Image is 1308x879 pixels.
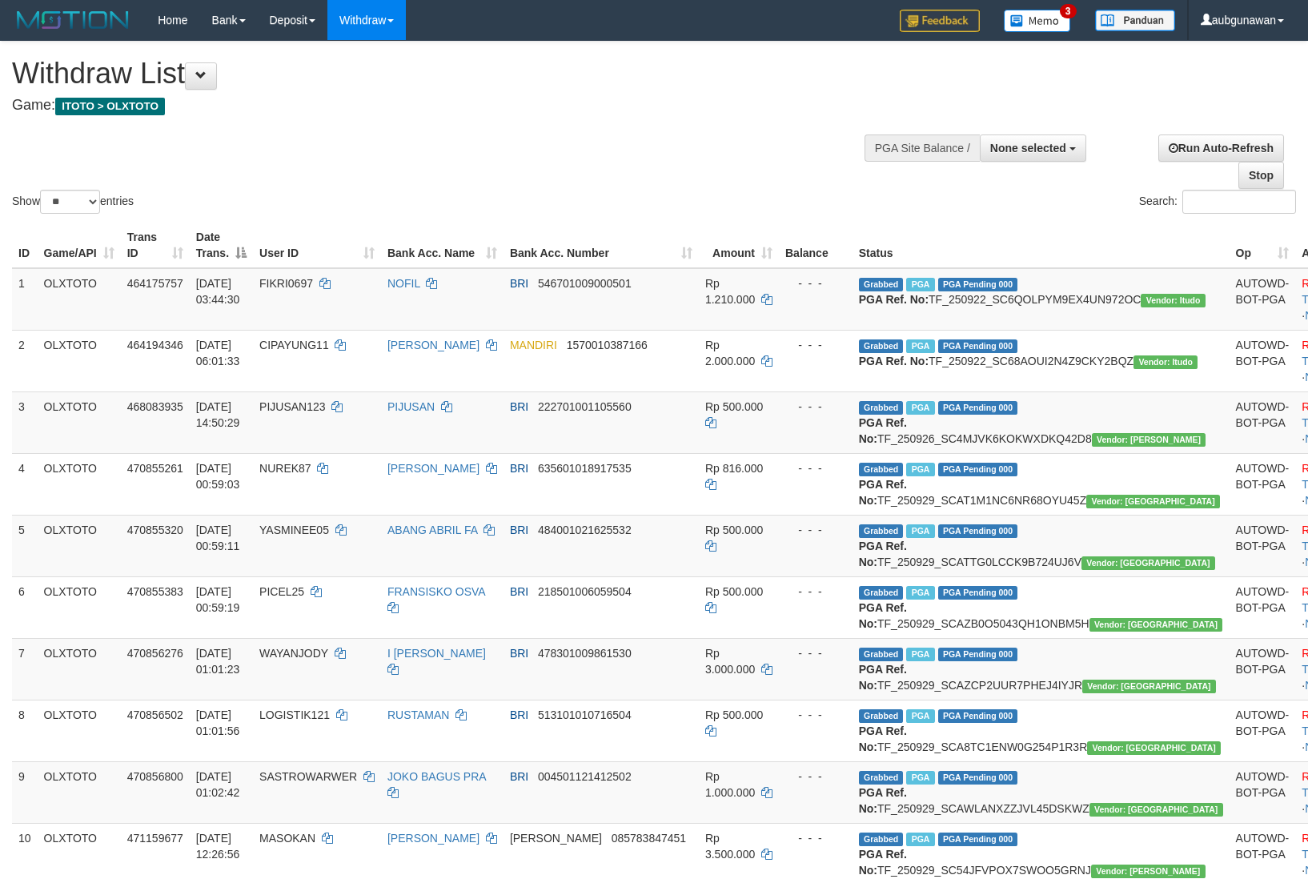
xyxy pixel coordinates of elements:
[1087,741,1221,755] span: Vendor URL: https://secure10.1velocity.biz
[900,10,980,32] img: Feedback.jpg
[196,770,240,799] span: [DATE] 01:02:42
[938,709,1018,723] span: PGA Pending
[538,524,632,536] span: Copy 484001021625532 to clipboard
[853,268,1230,331] td: TF_250922_SC6QOLPYM9EX4UN972OC
[612,832,686,845] span: Copy 085783847451 to clipboard
[196,647,240,676] span: [DATE] 01:01:23
[785,645,846,661] div: - - -
[259,400,325,413] span: PIJUSAN123
[40,190,100,214] select: Showentries
[196,339,240,367] span: [DATE] 06:01:33
[699,223,779,268] th: Amount: activate to sort column ascending
[510,400,528,413] span: BRI
[510,585,528,598] span: BRI
[190,223,253,268] th: Date Trans.: activate to sort column descending
[859,540,907,568] b: PGA Ref. No:
[387,770,486,783] a: JOKO BAGUS PRA
[938,339,1018,353] span: PGA Pending
[980,134,1086,162] button: None selected
[859,463,904,476] span: Grabbed
[1230,223,1296,268] th: Op: activate to sort column ascending
[12,453,38,515] td: 4
[859,278,904,291] span: Grabbed
[510,277,528,290] span: BRI
[906,709,934,723] span: Marked by aubjosaragih
[938,401,1018,415] span: PGA Pending
[12,8,134,32] img: MOTION_logo.png
[1230,700,1296,761] td: AUTOWD-BOT-PGA
[12,223,38,268] th: ID
[127,339,183,351] span: 464194346
[853,576,1230,638] td: TF_250929_SCAZB0O5043QH1ONBM5H
[12,391,38,453] td: 3
[12,700,38,761] td: 8
[259,647,328,660] span: WAYANJODY
[121,223,190,268] th: Trans ID: activate to sort column ascending
[705,647,755,676] span: Rp 3.000.000
[127,462,183,475] span: 470855261
[38,515,121,576] td: OLXTOTO
[938,833,1018,846] span: PGA Pending
[1230,576,1296,638] td: AUTOWD-BOT-PGA
[906,401,934,415] span: Marked by aubandreas
[196,462,240,491] span: [DATE] 00:59:03
[567,339,648,351] span: Copy 1570010387166 to clipboard
[538,708,632,721] span: Copy 513101010716504 to clipboard
[1095,10,1175,31] img: panduan.png
[705,770,755,799] span: Rp 1.000.000
[196,277,240,306] span: [DATE] 03:44:30
[12,58,856,90] h1: Withdraw List
[127,400,183,413] span: 468083935
[853,638,1230,700] td: TF_250929_SCAZCP2UUR7PHEJ4IYJR
[259,585,304,598] span: PICEL25
[538,462,632,475] span: Copy 635601018917535 to clipboard
[1133,355,1198,369] span: Vendor URL: https://secure6.1velocity.biz
[510,832,602,845] span: [PERSON_NAME]
[1004,10,1071,32] img: Button%20Memo.svg
[785,707,846,723] div: - - -
[859,663,907,692] b: PGA Ref. No:
[859,478,907,507] b: PGA Ref. No:
[906,771,934,785] span: Marked by aubjosaragih
[38,223,121,268] th: Game/API: activate to sort column ascending
[538,585,632,598] span: Copy 218501006059504 to clipboard
[859,416,907,445] b: PGA Ref. No:
[510,524,528,536] span: BRI
[12,761,38,823] td: 9
[859,339,904,353] span: Grabbed
[12,98,856,114] h4: Game:
[859,293,929,306] b: PGA Ref. No:
[785,769,846,785] div: - - -
[38,391,121,453] td: OLXTOTO
[38,700,121,761] td: OLXTOTO
[705,524,763,536] span: Rp 500.000
[387,585,485,598] a: FRANSISKO OSVA
[510,462,528,475] span: BRI
[381,223,504,268] th: Bank Acc. Name: activate to sort column ascending
[38,453,121,515] td: OLXTOTO
[705,462,763,475] span: Rp 816.000
[127,832,183,845] span: 471159677
[387,832,479,845] a: [PERSON_NAME]
[127,647,183,660] span: 470856276
[387,524,477,536] a: ABANG ABRIL FA
[127,585,183,598] span: 470855383
[906,524,934,538] span: Marked by aubjoksan
[1089,803,1223,817] span: Vendor URL: https://secure10.1velocity.biz
[12,268,38,331] td: 1
[785,830,846,846] div: - - -
[259,832,315,845] span: MASOKAN
[1158,134,1284,162] a: Run Auto-Refresh
[859,601,907,630] b: PGA Ref. No:
[55,98,165,115] span: ITOTO > OLXTOTO
[1230,515,1296,576] td: AUTOWD-BOT-PGA
[1060,4,1077,18] span: 3
[859,586,904,600] span: Grabbed
[865,134,980,162] div: PGA Site Balance /
[1091,865,1206,878] span: Vendor URL: https://secure5.1velocity.biz
[990,142,1066,155] span: None selected
[859,724,907,753] b: PGA Ref. No:
[906,339,934,353] span: Marked by aubibnu
[779,223,853,268] th: Balance
[705,277,755,306] span: Rp 1.210.000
